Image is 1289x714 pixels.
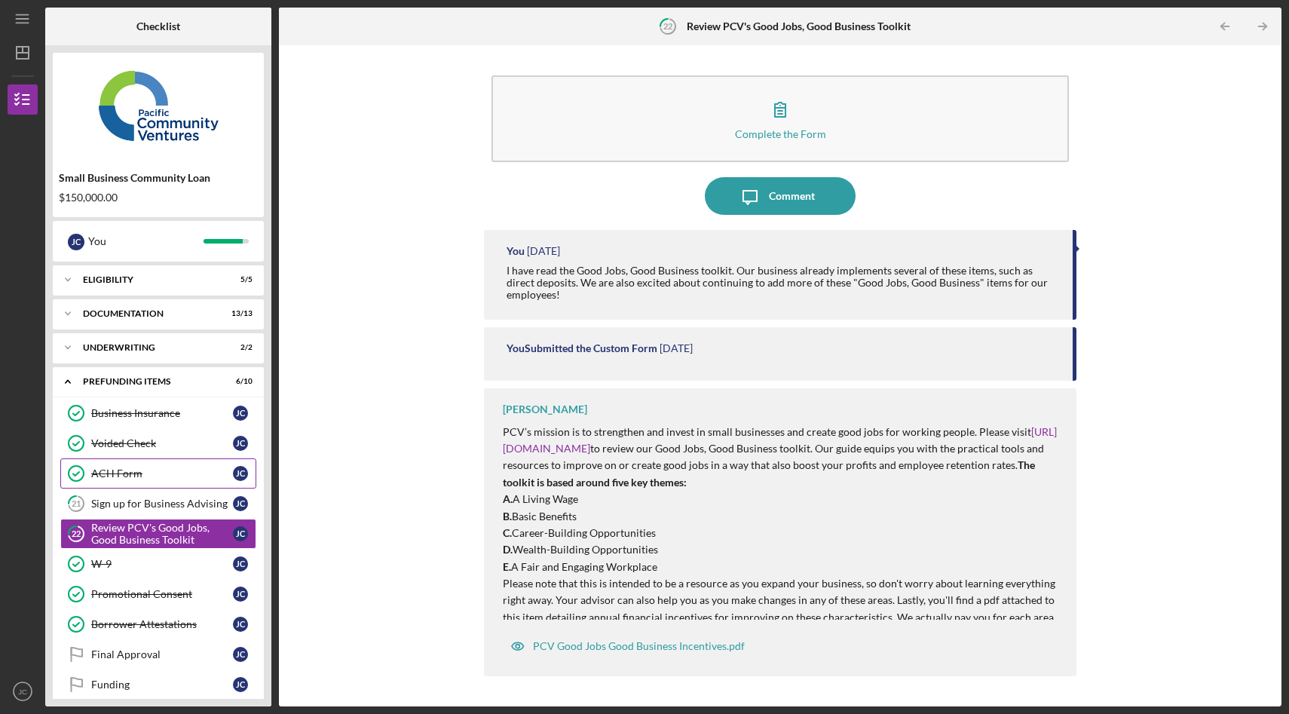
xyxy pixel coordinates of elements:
[705,177,856,215] button: Comment
[60,519,256,549] a: 22Review PCV's Good Jobs, Good Business ToolkitJC
[233,436,248,451] div: J C
[233,556,248,572] div: J C
[72,499,81,509] tspan: 21
[60,609,256,639] a: Borrower AttestationsJC
[503,525,1061,541] p: Career-Building Opportunities
[233,526,248,541] div: J C
[60,489,256,519] a: 21Sign up for Business AdvisingJC
[233,647,248,662] div: J C
[735,128,826,139] div: Complete the Form
[503,526,512,539] strong: C.
[72,529,81,539] tspan: 22
[507,265,1058,301] div: I have read the Good Jobs, Good Business toolkit. Our business already implements several of thes...
[91,618,233,630] div: Borrower Attestations
[233,617,248,632] div: J C
[527,245,560,257] time: 2025-09-24 20:44
[507,342,657,354] div: You Submitted the Custom Form
[503,560,511,573] strong: E.
[136,20,180,32] b: Checklist
[83,343,215,352] div: Underwriting
[503,491,1061,507] p: A Living Wage
[91,498,233,510] div: Sign up for Business Advising
[225,309,253,318] div: 13 / 13
[503,575,1061,643] p: Please note that this is intended to be a resource as you expand your business, so don't worry ab...
[233,677,248,692] div: J C
[60,549,256,579] a: W-9JC
[91,522,233,546] div: Review PCV's Good Jobs, Good Business Toolkit
[60,639,256,670] a: Final ApprovalJC
[233,466,248,481] div: J C
[68,234,84,250] div: J C
[225,377,253,386] div: 6 / 10
[59,192,258,204] div: $150,000.00
[60,398,256,428] a: Business InsuranceJC
[83,377,215,386] div: Prefunding Items
[687,20,911,32] b: Review PCV's Good Jobs, Good Business Toolkit
[503,559,1061,575] p: A Fair and Engaging Workplace
[225,343,253,352] div: 2 / 2
[491,75,1069,162] button: Complete the Form
[503,510,512,522] strong: B.
[60,579,256,609] a: Promotional ConsentJC
[88,228,204,254] div: You
[91,407,233,419] div: Business Insurance
[503,508,1061,525] p: Basic Benefits
[60,458,256,489] a: ACH FormJC
[503,425,1057,455] a: [URL][DOMAIN_NAME]
[503,541,1061,558] p: Wealth-Building Opportunities
[83,275,215,284] div: Eligibility
[533,640,745,652] div: PCV Good Jobs Good Business Incentives.pdf
[663,21,672,31] tspan: 22
[503,424,1061,492] p: PCV’s mission is to strengthen and invest in small businesses and create good jobs for working pe...
[503,631,752,661] button: PCV Good Jobs Good Business Incentives.pdf
[8,676,38,706] button: JC
[225,275,253,284] div: 5 / 5
[91,467,233,480] div: ACH Form
[91,558,233,570] div: W-9
[233,406,248,421] div: J C
[60,428,256,458] a: Voided CheckJC
[91,437,233,449] div: Voided Check
[233,587,248,602] div: J C
[83,309,215,318] div: Documentation
[60,670,256,700] a: FundingJC
[660,342,693,354] time: 2025-09-24 20:29
[53,60,264,151] img: Product logo
[233,496,248,511] div: J C
[91,588,233,600] div: Promotional Consent
[91,679,233,691] div: Funding
[507,245,525,257] div: You
[91,648,233,660] div: Final Approval
[503,492,513,505] strong: A.
[59,172,258,184] div: Small Business Community Loan
[503,403,587,415] div: [PERSON_NAME]
[503,543,513,556] strong: D.
[503,458,1035,488] strong: The toolkit is based around five key themes:
[769,177,815,215] div: Comment
[18,688,27,696] text: JC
